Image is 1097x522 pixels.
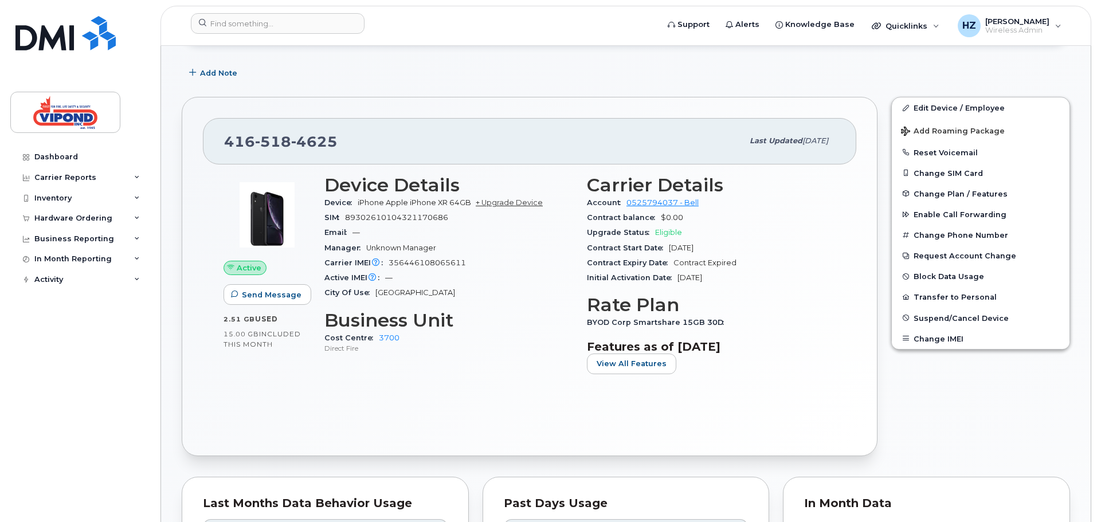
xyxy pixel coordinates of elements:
a: Alerts [718,13,767,36]
span: Eligible [655,228,682,237]
span: HZ [962,19,976,33]
p: Direct Fire [324,343,573,353]
a: 0525794037 - Bell [626,198,699,207]
a: Edit Device / Employee [892,97,1069,118]
span: Support [677,19,710,30]
h3: Rate Plan [587,295,836,315]
button: Request Account Change [892,245,1069,266]
span: included this month [224,329,301,348]
span: Cost Centre [324,333,379,342]
span: Quicklinks [886,21,927,30]
div: Hisban Zaidi [950,14,1069,37]
span: Unknown Manager [366,244,436,252]
span: 356446108065611 [389,258,466,267]
span: [DATE] [677,273,702,282]
span: Email [324,228,352,237]
span: Change Plan / Features [914,189,1008,198]
span: iPhone Apple iPhone XR 64GB [358,198,471,207]
button: Change Phone Number [892,225,1069,245]
button: Suspend/Cancel Device [892,308,1069,328]
span: [DATE] [669,244,694,252]
button: View All Features [587,354,676,374]
a: + Upgrade Device [476,198,543,207]
span: used [255,315,278,323]
span: Last updated [750,136,802,145]
span: Suspend/Cancel Device [914,313,1009,322]
div: In Month Data [804,498,1049,509]
span: Active [237,262,261,273]
img: image20231002-3703462-1qb80zy.jpeg [233,180,301,249]
div: Quicklinks [864,14,947,37]
span: 416 [224,133,338,150]
span: Active IMEI [324,273,385,282]
div: Last Months Data Behavior Usage [203,498,448,509]
button: Reset Voicemail [892,142,1069,163]
span: SIM [324,213,345,222]
span: Alerts [735,19,759,30]
span: BYOD Corp Smartshare 15GB 30D [587,318,730,327]
span: 89302610104321170686 [345,213,448,222]
button: Change SIM Card [892,163,1069,183]
span: [GEOGRAPHIC_DATA] [375,288,455,297]
span: Contract Expired [673,258,736,267]
span: Enable Call Forwarding [914,210,1006,219]
span: Send Message [242,289,301,300]
span: $0.00 [661,213,683,222]
span: City Of Use [324,288,375,297]
span: Add Note [200,68,237,79]
span: Carrier IMEI [324,258,389,267]
span: Knowledge Base [785,19,855,30]
span: — [385,273,393,282]
span: 4625 [291,133,338,150]
span: Contract Start Date [587,244,669,252]
span: Contract Expiry Date [587,258,673,267]
div: Past Days Usage [504,498,749,509]
span: Manager [324,244,366,252]
span: 2.51 GB [224,315,255,323]
button: Enable Call Forwarding [892,204,1069,225]
span: Add Roaming Package [901,127,1005,138]
button: Send Message [224,284,311,305]
span: Wireless Admin [985,26,1049,35]
button: Block Data Usage [892,266,1069,286]
a: 3700 [379,333,399,342]
button: Change IMEI [892,328,1069,349]
span: Contract balance [587,213,661,222]
h3: Business Unit [324,310,573,331]
span: Initial Activation Date [587,273,677,282]
h3: Features as of [DATE] [587,340,836,354]
span: Upgrade Status [587,228,655,237]
span: [DATE] [802,136,828,145]
span: View All Features [597,358,667,369]
span: — [352,228,360,237]
span: Account [587,198,626,207]
span: Device [324,198,358,207]
a: Knowledge Base [767,13,863,36]
input: Find something... [191,13,365,34]
button: Add Roaming Package [892,119,1069,142]
h3: Device Details [324,175,573,195]
button: Change Plan / Features [892,183,1069,204]
span: 518 [255,133,291,150]
button: Transfer to Personal [892,286,1069,307]
button: Add Note [182,62,247,83]
a: Support [660,13,718,36]
span: 15.00 GB [224,330,259,338]
h3: Carrier Details [587,175,836,195]
span: [PERSON_NAME] [985,17,1049,26]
